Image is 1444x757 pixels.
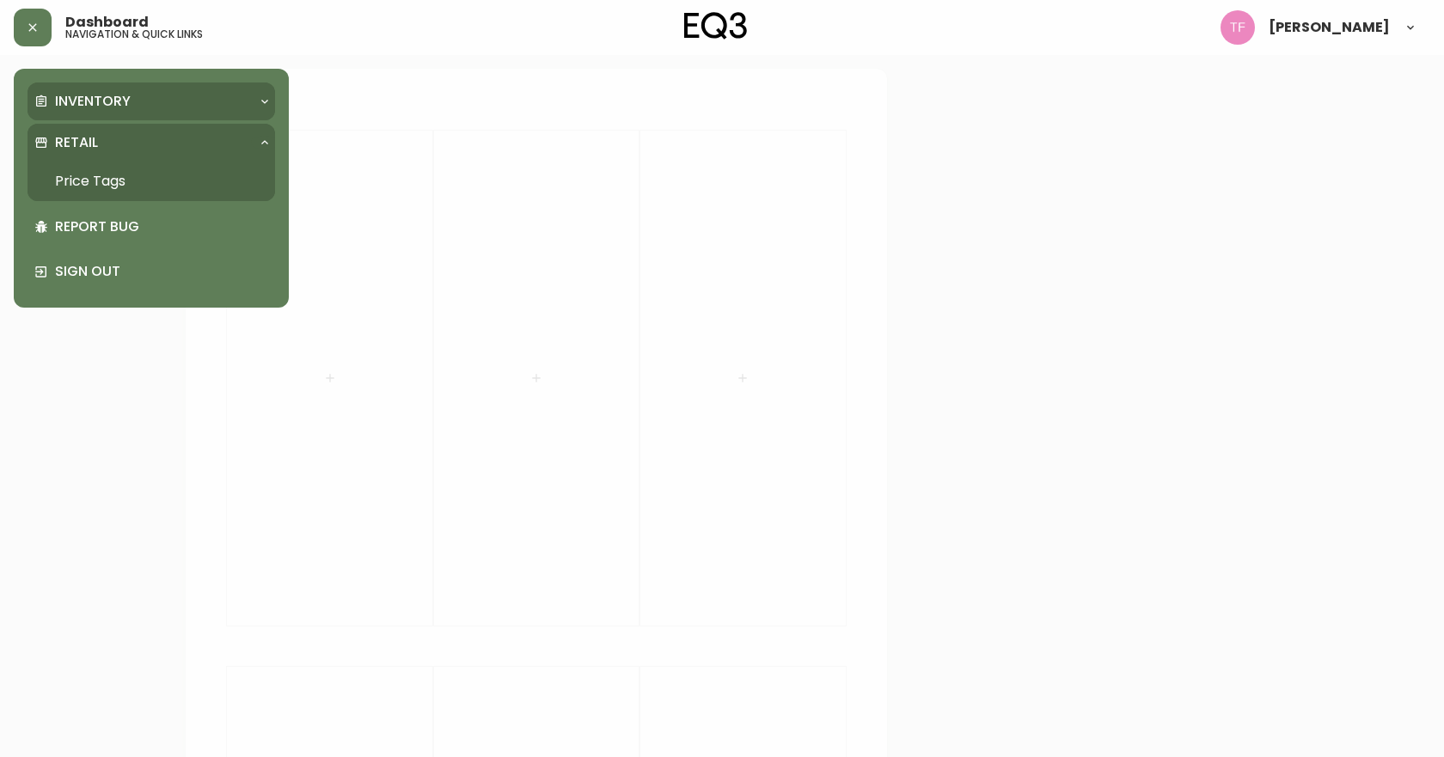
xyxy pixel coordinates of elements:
p: Inventory [55,92,131,111]
p: Report Bug [55,217,268,236]
a: Price Tags [28,162,275,201]
h5: navigation & quick links [65,29,203,40]
p: Retail [55,133,98,152]
div: Sign Out [28,249,275,294]
span: Dashboard [65,15,149,29]
img: logo [684,12,748,40]
span: [PERSON_NAME] [1269,21,1390,34]
div: Inventory [28,82,275,120]
p: Sign Out [55,262,268,281]
img: 509424b058aae2bad57fee408324c33f [1221,10,1255,45]
div: Retail [28,124,275,162]
div: Report Bug [28,205,275,249]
